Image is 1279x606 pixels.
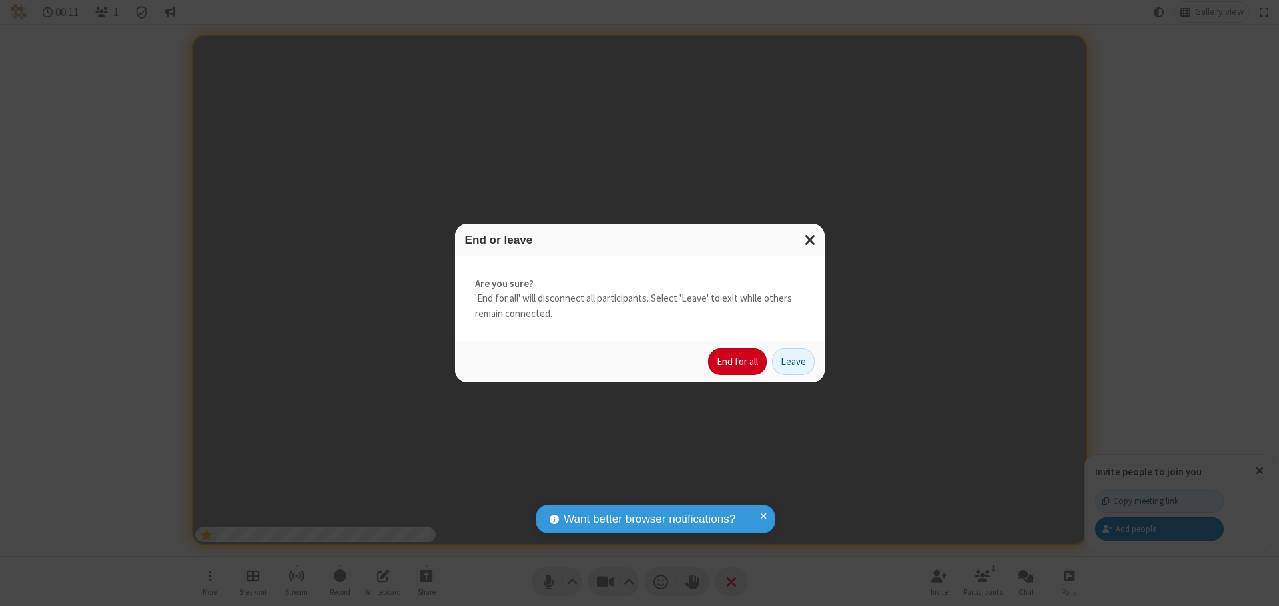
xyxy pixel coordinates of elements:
span: Want better browser notifications? [564,511,735,528]
h3: End or leave [465,234,815,246]
button: Close modal [797,224,825,256]
div: 'End for all' will disconnect all participants. Select 'Leave' to exit while others remain connec... [455,256,825,342]
button: Leave [772,348,815,375]
strong: Are you sure? [475,276,805,292]
button: End for all [708,348,767,375]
